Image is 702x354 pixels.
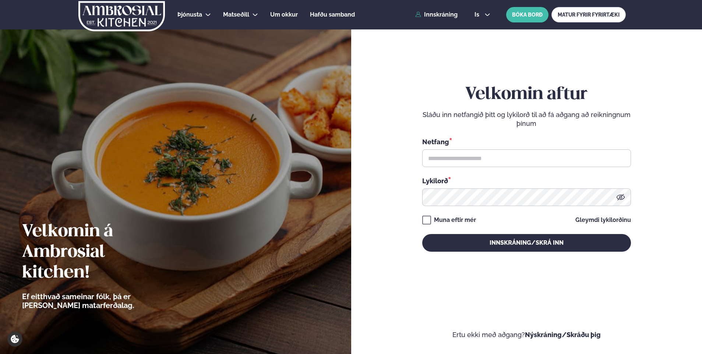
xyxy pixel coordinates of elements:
[422,110,631,128] p: Sláðu inn netfangið þitt og lykilorð til að fá aðgang að reikningnum þínum
[422,84,631,105] h2: Velkomin aftur
[310,10,355,19] a: Hafðu samband
[270,11,298,18] span: Um okkur
[310,11,355,18] span: Hafðu samband
[575,217,631,223] a: Gleymdi lykilorðinu
[7,332,22,347] a: Cookie settings
[422,176,631,185] div: Lykilorð
[78,1,166,31] img: logo
[475,12,481,18] span: is
[223,10,249,19] a: Matseðill
[415,11,458,18] a: Innskráning
[506,7,548,22] button: BÓKA BORÐ
[270,10,298,19] a: Um okkur
[525,331,601,339] a: Nýskráning/Skráðu þig
[422,137,631,146] div: Netfang
[22,292,175,310] p: Ef eitthvað sameinar fólk, þá er [PERSON_NAME] matarferðalag.
[373,330,680,339] p: Ertu ekki með aðgang?
[22,222,175,283] h2: Velkomin á Ambrosial kitchen!
[551,7,626,22] a: MATUR FYRIR FYRIRTÆKI
[177,11,202,18] span: Þjónusta
[177,10,202,19] a: Þjónusta
[223,11,249,18] span: Matseðill
[469,12,496,18] button: is
[422,234,631,252] button: Innskráning/Skrá inn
